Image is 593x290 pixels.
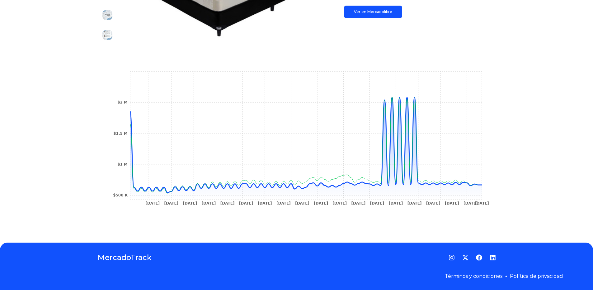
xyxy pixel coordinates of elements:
[183,201,197,205] tspan: [DATE]
[370,201,384,205] tspan: [DATE]
[201,201,216,205] tspan: [DATE]
[445,273,502,279] a: Términos y condiciones
[239,201,253,205] tspan: [DATE]
[276,201,291,205] tspan: [DATE]
[449,254,455,261] a: Instagram
[117,100,128,104] tspan: $2 M
[426,201,440,205] tspan: [DATE]
[117,162,128,167] tspan: $1 M
[164,201,178,205] tspan: [DATE]
[462,254,468,261] a: Twitter
[220,201,234,205] tspan: [DATE]
[314,201,328,205] tspan: [DATE]
[475,201,489,205] tspan: [DATE]
[102,10,112,20] img: Colchón Sommier Simmons Backcare Hotel Bilt 2 Plazas 190x140
[510,273,563,279] a: Política de privacidad
[295,201,309,205] tspan: [DATE]
[145,201,160,205] tspan: [DATE]
[388,201,403,205] tspan: [DATE]
[407,201,421,205] tspan: [DATE]
[102,30,112,40] img: Colchón Sommier Simmons Backcare Hotel Bilt 2 Plazas 190x140
[344,6,402,18] a: Ver en Mercadolibre
[490,254,496,261] a: LinkedIn
[97,253,152,263] a: MercadoTrack
[351,201,365,205] tspan: [DATE]
[257,201,272,205] tspan: [DATE]
[476,254,482,261] a: Facebook
[464,201,478,205] tspan: [DATE]
[332,201,347,205] tspan: [DATE]
[445,201,459,205] tspan: [DATE]
[113,131,128,136] tspan: $1,5 M
[113,193,128,197] tspan: $500 K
